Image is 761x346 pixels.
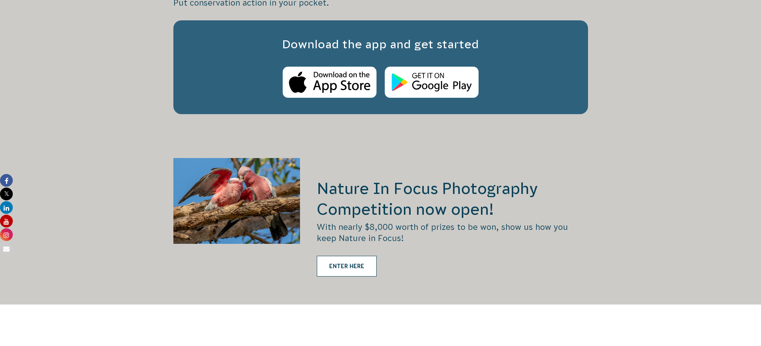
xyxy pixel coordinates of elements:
[189,36,572,53] h3: Download the app and get started
[385,67,479,98] img: Android Store Logo
[317,178,588,219] h2: Nature In Focus Photography Competition now open!
[317,221,588,244] p: With nearly $8,000 worth of prizes to be won, show us how you keep Nature in Focus!
[317,256,377,277] a: ENTER HERE
[282,67,377,98] img: Apple Store Logo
